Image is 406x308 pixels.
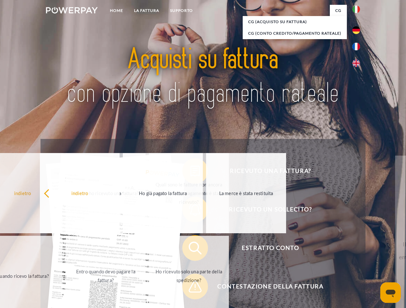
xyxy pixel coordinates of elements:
[61,31,345,123] img: title-powerpay_it.svg
[69,267,142,285] div: Entro quando devo pagare la fattura?
[352,26,360,34] img: de
[210,189,282,197] div: La merce è stata restituita
[192,235,349,261] span: Estratto conto
[380,282,401,303] iframe: Pulsante per aprire la finestra di messaggistica
[44,189,116,197] div: indietro
[352,5,360,13] img: it
[104,5,129,16] a: Home
[127,189,199,197] div: Ho già pagato la fattura
[243,16,347,28] a: CG (Acquisto su fattura)
[182,274,349,299] button: Contestazione della fattura
[153,267,225,285] div: Ho ricevuto solo una parte della spedizione?
[129,5,165,16] a: LA FATTURA
[352,43,360,50] img: fr
[182,235,349,261] button: Estratto conto
[243,28,347,39] a: CG (Conto Credito/Pagamento rateale)
[330,5,347,16] a: CG
[46,7,98,13] img: logo-powerpay-white.svg
[352,59,360,67] img: en
[165,5,198,16] a: Supporto
[192,274,349,299] span: Contestazione della fattura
